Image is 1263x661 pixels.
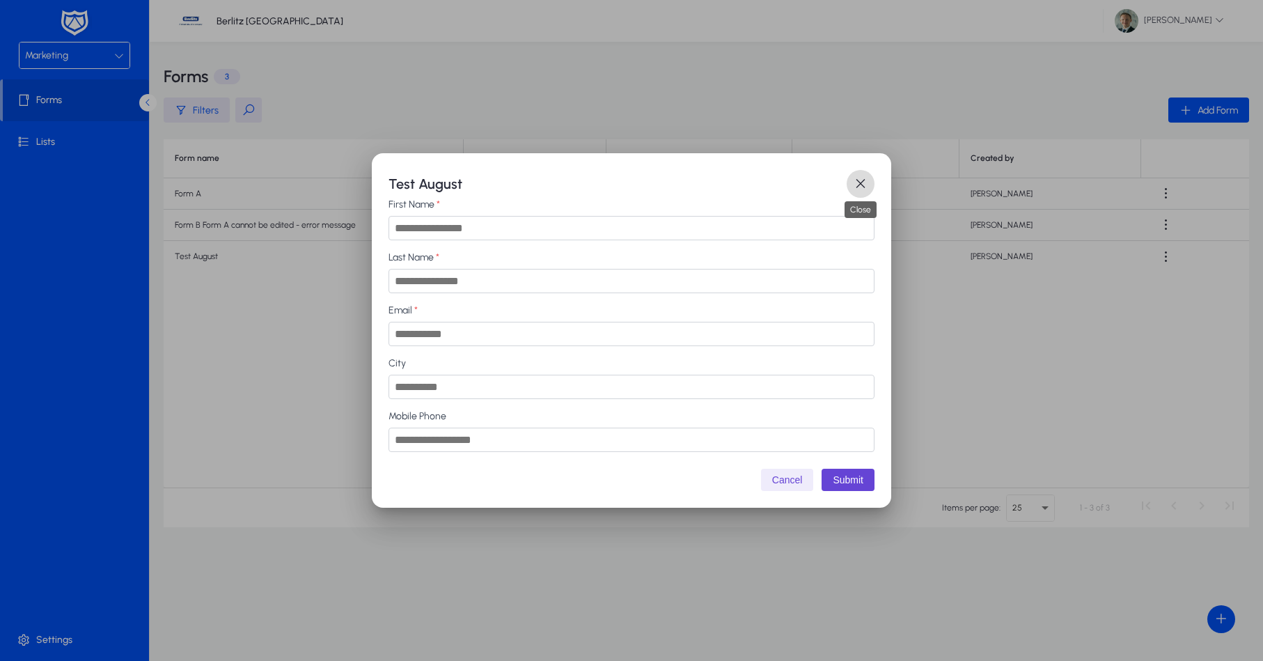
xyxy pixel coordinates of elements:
[389,173,847,195] h1: Test August
[389,357,874,369] label: City
[389,199,874,210] label: First Name
[761,469,814,491] button: Cancel
[845,201,877,218] div: Close
[389,410,874,422] label: Mobile Phone
[389,251,874,263] label: Last Name
[389,304,874,316] label: Email
[822,469,874,491] button: Submit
